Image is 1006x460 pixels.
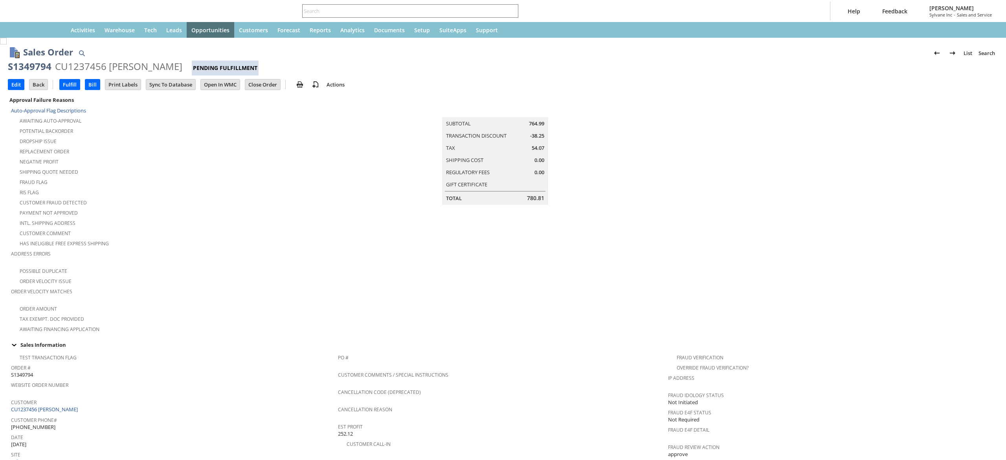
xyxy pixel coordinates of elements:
span: - [954,12,955,18]
a: Payment not approved [20,210,78,216]
span: Warehouse [105,26,135,34]
img: add-record.svg [311,80,320,89]
span: Analytics [340,26,365,34]
a: Fraud Idology Status [668,392,724,399]
a: Customers [234,22,273,38]
span: [DATE] [11,441,26,448]
a: Transaction Discount [446,132,507,139]
span: Sales and Service [957,12,992,18]
a: Awaiting Financing Application [20,326,99,333]
a: Shipping Quote Needed [20,169,78,175]
a: Order Velocity Issue [20,278,72,285]
span: Customers [239,26,268,34]
a: Support [471,22,503,38]
a: Fraud E4F Detail [668,427,709,433]
a: Potential Backorder [20,128,73,134]
input: Close Order [245,79,280,90]
a: Regulatory Fees [446,169,490,176]
a: Site [11,451,20,458]
div: Pending Fulfillment [192,61,259,75]
a: Customer Fraud Detected [20,199,87,206]
a: Leads [162,22,187,38]
a: Analytics [336,22,369,38]
a: IP Address [668,375,694,381]
span: Tech [144,26,157,34]
td: Sales Information [8,340,998,350]
a: List [960,47,975,59]
span: Sylvane Inc [929,12,952,18]
a: Home [47,22,66,38]
a: Fraud Review Action [668,444,720,451]
div: S1349794 [8,60,51,73]
a: CU1237456 [PERSON_NAME] [11,406,80,413]
h1: Sales Order [23,46,73,59]
span: SuiteApps [439,26,466,34]
span: Not Initiated [668,399,698,406]
svg: Search [507,6,517,16]
a: Warehouse [100,22,140,38]
svg: Shortcuts [33,25,42,35]
input: Back [29,79,48,90]
span: -38.25 [530,132,544,140]
a: Test Transaction Flag [20,354,77,361]
input: Fulfill [60,79,80,90]
a: Date [11,434,23,441]
span: Setup [414,26,430,34]
span: Opportunities [191,26,229,34]
a: Website Order Number [11,382,68,388]
a: Customer Phone# [11,417,57,423]
a: Gift Certificate [446,181,487,188]
a: Tax Exempt. Doc Provided [20,316,84,322]
input: Sync To Database [146,79,195,90]
a: Order # [11,364,31,371]
a: Intl. Shipping Address [20,220,75,226]
a: Tech [140,22,162,38]
a: Documents [369,22,409,38]
a: Shipping Cost [446,156,483,164]
img: Quick Find [77,48,86,58]
a: Order Velocity Matches [11,288,72,295]
input: Search [303,6,507,16]
a: Fraud Flag [20,179,48,186]
div: Shortcuts [28,22,47,38]
span: Documents [374,26,405,34]
span: [PERSON_NAME] [929,4,992,12]
a: Replacement Order [20,148,69,155]
input: Open In WMC [201,79,240,90]
span: Reports [310,26,331,34]
a: Cancellation Code (deprecated) [338,389,421,396]
a: Subtotal [446,120,471,127]
span: Help [848,7,860,15]
span: Feedback [882,7,907,15]
span: Activities [71,26,95,34]
a: Awaiting Auto-Approval [20,118,81,124]
a: Cancellation Reason [338,406,392,413]
a: Search [975,47,998,59]
a: Actions [323,81,348,88]
span: 54.07 [532,144,544,152]
a: Possible Duplicate [20,268,67,274]
svg: Home [52,25,61,35]
a: SuiteApps [435,22,471,38]
span: 780.81 [527,194,544,202]
a: Total [446,195,462,202]
img: Previous [932,48,942,58]
span: Support [476,26,498,34]
a: Override Fraud Verification? [677,364,749,371]
a: Opportunities [187,22,234,38]
span: Forecast [277,26,300,34]
a: Fraud E4F Status [668,409,711,416]
a: Address Errors [11,250,51,257]
a: RIS flag [20,189,39,196]
a: Customer [11,399,37,406]
a: Order Amount [20,305,57,312]
a: Activities [66,22,100,38]
span: Leads [166,26,182,34]
div: Approval Failure Reasons [8,95,335,105]
span: 0.00 [534,169,544,176]
a: Setup [409,22,435,38]
span: 252.12 [338,430,353,438]
span: 764.99 [529,120,544,127]
span: [PHONE_NUMBER] [11,423,55,431]
a: Negative Profit [20,158,59,165]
